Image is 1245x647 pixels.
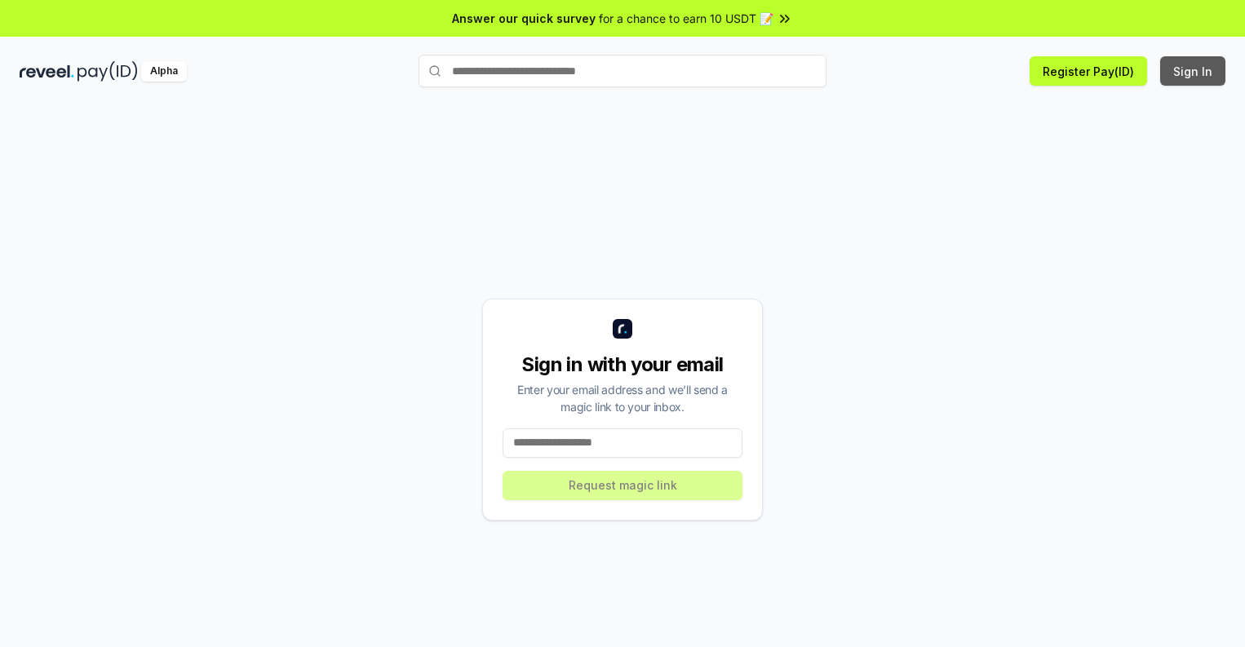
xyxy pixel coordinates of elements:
[20,61,74,82] img: reveel_dark
[141,61,187,82] div: Alpha
[503,381,742,415] div: Enter your email address and we’ll send a magic link to your inbox.
[599,10,773,27] span: for a chance to earn 10 USDT 📝
[503,352,742,378] div: Sign in with your email
[1160,56,1225,86] button: Sign In
[78,61,138,82] img: pay_id
[1030,56,1147,86] button: Register Pay(ID)
[452,10,596,27] span: Answer our quick survey
[613,319,632,339] img: logo_small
